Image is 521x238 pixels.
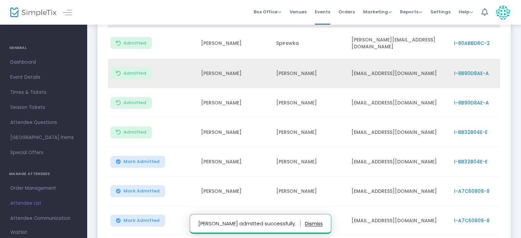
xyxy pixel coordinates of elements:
[10,214,77,223] span: Attendee Communication
[10,229,27,236] span: Waitlist
[459,9,473,15] span: Help
[197,88,272,118] td: [PERSON_NAME]
[347,59,450,88] td: [EMAIL_ADDRESS][DOMAIN_NAME]
[347,28,450,59] td: [PERSON_NAME][EMAIL_ADDRESS][DOMAIN_NAME]
[454,217,490,224] span: I-A7C60809-8
[305,218,323,229] button: dismiss
[110,37,152,49] button: Admitted
[110,97,152,109] button: Admitted
[454,40,490,47] span: I-80ABBD6C-2
[110,126,152,138] button: Admitted
[197,118,272,147] td: [PERSON_NAME]
[198,218,300,229] p: [PERSON_NAME] admitted successfully.
[9,41,78,55] h4: GENERAL
[290,3,307,21] span: Venues
[197,28,272,59] td: [PERSON_NAME]
[10,73,77,82] span: Event Details
[272,206,347,236] td: [PERSON_NAME]
[110,185,165,197] button: Mark Admitted
[272,59,347,88] td: [PERSON_NAME]
[400,9,422,15] span: Reports
[10,88,77,97] span: Times & Tickets
[197,147,272,177] td: [PERSON_NAME]
[454,129,487,136] span: I-BB32B04E-E
[10,58,77,67] span: Dashboard
[430,3,451,21] span: Settings
[197,206,272,236] td: [PERSON_NAME]
[347,206,450,236] td: [EMAIL_ADDRESS][DOMAIN_NAME]
[10,103,77,112] span: Season Tickets
[363,9,392,15] span: Marketing
[9,167,78,181] h4: MANAGE ATTENDEES
[454,70,489,77] span: I-8B90D8AE-A
[315,3,330,21] span: Events
[197,59,272,88] td: [PERSON_NAME]
[272,88,347,118] td: [PERSON_NAME]
[454,188,490,195] span: I-A7C60809-8
[454,158,487,165] span: I-BB32B04E-E
[123,159,160,164] span: Mark Admitted
[123,40,146,46] span: Admitted
[347,177,450,206] td: [EMAIL_ADDRESS][DOMAIN_NAME]
[272,28,347,59] td: Spirewka
[272,147,347,177] td: [PERSON_NAME]
[110,156,165,168] button: Mark Admitted
[10,184,77,193] span: Order Management
[110,67,152,79] button: Admitted
[10,118,77,127] span: Attendee Questions
[123,129,146,135] span: Admitted
[347,118,450,147] td: [EMAIL_ADDRESS][DOMAIN_NAME]
[110,215,165,227] button: Mark Admitted
[197,177,272,206] td: [PERSON_NAME]
[10,199,77,208] span: Attendee List
[347,147,450,177] td: [EMAIL_ADDRESS][DOMAIN_NAME]
[10,133,77,142] span: [GEOGRAPHIC_DATA] Items
[338,3,355,21] span: Orders
[454,99,489,106] span: I-8B90D8AE-A
[254,9,281,15] span: Box Office
[123,188,160,194] span: Mark Admitted
[123,100,146,105] span: Admitted
[10,148,77,157] span: Special Offers
[123,71,146,76] span: Admitted
[272,118,347,147] td: [PERSON_NAME]
[272,177,347,206] td: [PERSON_NAME]
[347,88,450,118] td: [EMAIL_ADDRESS][DOMAIN_NAME]
[123,218,160,223] span: Mark Admitted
